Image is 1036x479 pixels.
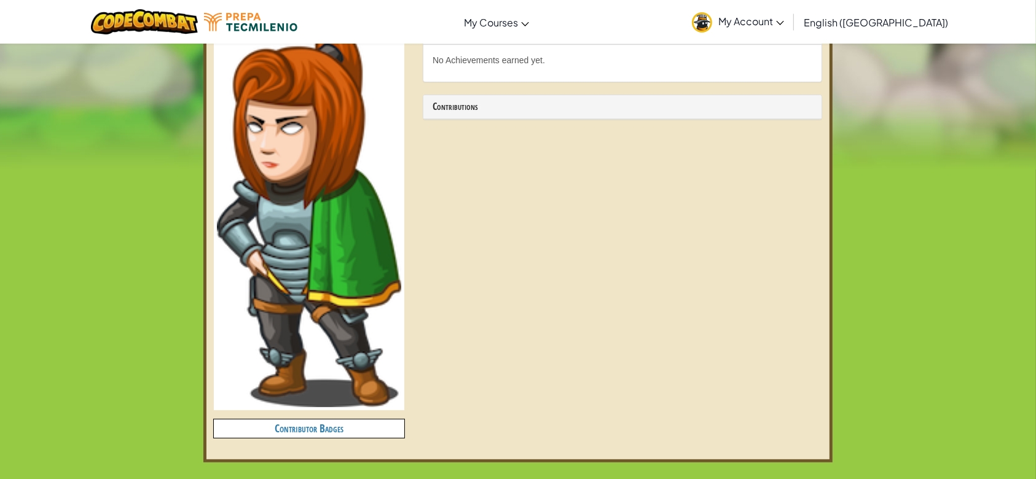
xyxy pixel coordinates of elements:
span: My Courses [464,16,518,29]
span: English ([GEOGRAPHIC_DATA]) [804,16,948,29]
img: avatar [692,12,712,33]
img: CodeCombat logo [91,9,198,34]
a: English ([GEOGRAPHIC_DATA]) [798,6,954,39]
span: My Account [718,15,784,28]
img: Tecmilenio logo [204,13,297,31]
a: My Account [686,2,790,41]
h4: Contributor Badges [214,419,404,437]
p: No Achievements earned yet. [433,54,812,66]
h3: Contributions [433,101,812,112]
a: My Courses [458,6,535,39]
